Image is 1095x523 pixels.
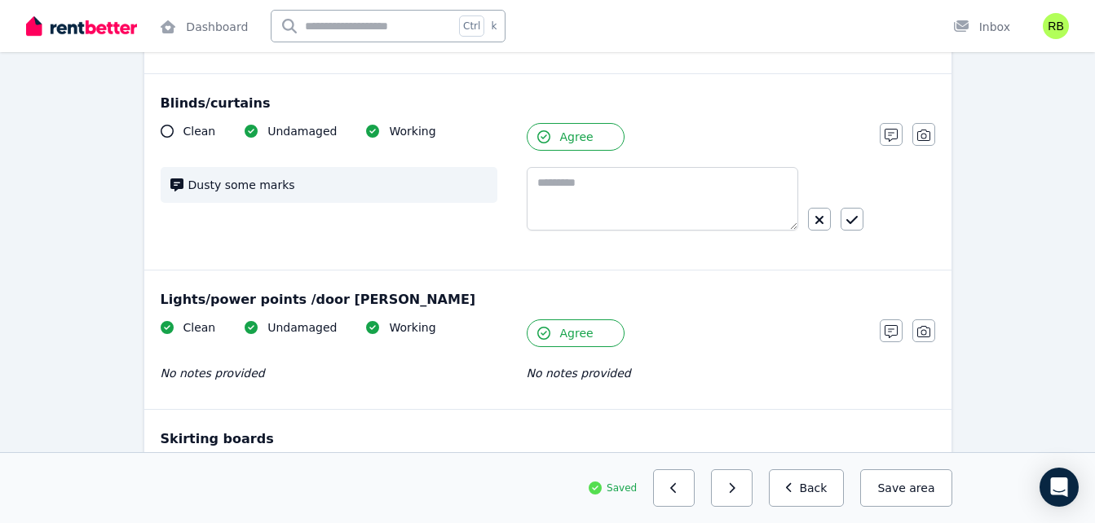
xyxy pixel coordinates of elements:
img: RentBetter [26,14,137,38]
span: Agree [560,325,594,341]
div: Open Intercom Messenger [1040,468,1079,507]
span: Dusty some marks [188,177,488,193]
button: Save area [860,469,952,507]
span: Working [389,123,435,139]
span: Agree [560,129,594,145]
span: Working [389,319,435,336]
span: area [909,480,934,496]
span: Undamaged [267,319,337,336]
span: k [491,20,497,33]
span: No notes provided [161,367,265,380]
span: Saved [607,481,637,494]
div: Inbox [953,19,1010,35]
span: Clean [183,319,216,336]
div: Lights/power points /door [PERSON_NAME] [161,290,935,310]
span: Clean [183,123,216,139]
button: Back [769,469,845,507]
span: Ctrl [459,15,484,37]
img: Rupak Basnet [1043,13,1069,39]
button: Agree [527,319,625,347]
div: Skirting boards [161,429,935,449]
div: Blinds/curtains [161,94,935,113]
button: Agree [527,123,625,151]
span: No notes provided [527,367,631,380]
span: Undamaged [267,123,337,139]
